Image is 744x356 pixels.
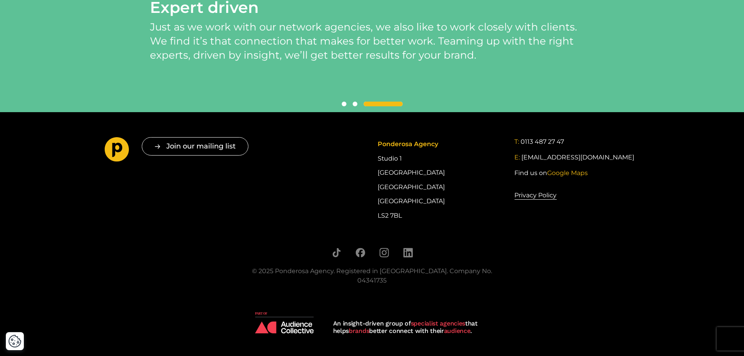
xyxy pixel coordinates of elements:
a: Follow us on TikTok [332,248,341,258]
span: Ponderosa Agency [378,140,438,148]
a: Privacy Policy [514,190,557,200]
div: Studio 1 [GEOGRAPHIC_DATA] [GEOGRAPHIC_DATA] [GEOGRAPHIC_DATA] LS2 7BL [378,137,503,223]
a: Follow us on Facebook [355,248,365,258]
span: T: [514,138,519,145]
p: Just as we work with our network agencies, we also like to work closely with clients. We find it’... [150,20,594,62]
img: Audience Collective logo [255,312,314,333]
span: Google Maps [547,169,588,177]
a: Find us onGoogle Maps [514,168,588,178]
strong: audience [444,327,471,335]
div: An insight-driven group of that helps better connect with their . [333,320,489,335]
a: 0113 487 27 47 [521,137,564,147]
img: Revisit consent button [8,335,21,348]
span: E: [514,154,520,161]
a: Follow us on LinkedIn [403,248,413,258]
div: © 2025 Ponderosa Agency. Registered in [GEOGRAPHIC_DATA]. Company No. 04341735 [241,267,503,285]
strong: specialist agencies [411,320,465,327]
strong: brands [349,327,369,335]
a: Go to homepage [105,137,129,165]
button: Join our mailing list [142,137,248,156]
a: [EMAIL_ADDRESS][DOMAIN_NAME] [521,153,634,162]
a: Follow us on Instagram [379,248,389,258]
button: Cookie Settings [8,335,21,348]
